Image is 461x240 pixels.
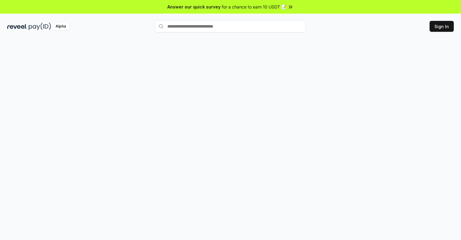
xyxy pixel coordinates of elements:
[29,23,51,30] img: pay_id
[430,21,454,32] button: Sign In
[7,23,27,30] img: reveel_dark
[222,4,286,10] span: for a chance to earn 10 USDT 📝
[52,23,69,30] div: Alpha
[167,4,221,10] span: Answer our quick survey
